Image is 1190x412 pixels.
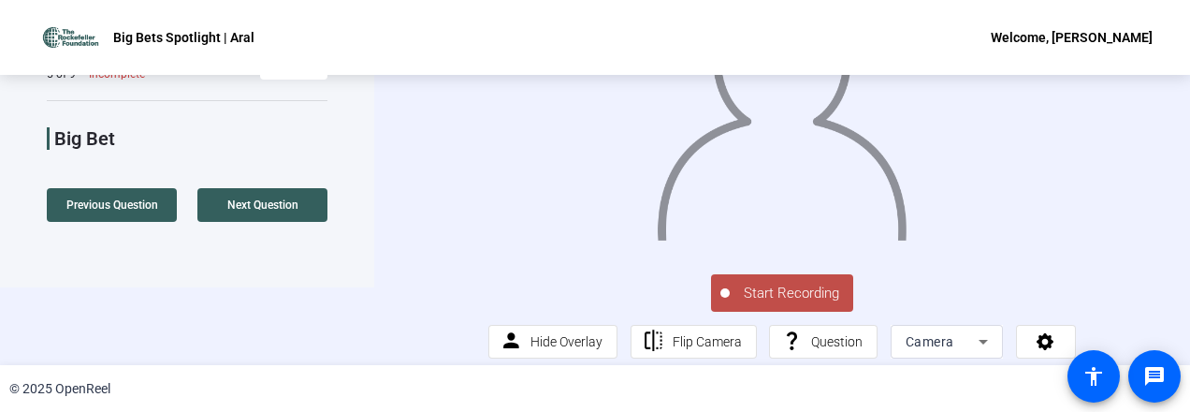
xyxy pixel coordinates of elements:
button: Question [769,325,878,359]
span: Previous Question [66,199,158,212]
p: Big Bets Spotlight | Aral [113,26,254,49]
div: © 2025 OpenReel [9,379,110,399]
span: Question [811,334,863,349]
button: Start Recording [711,274,853,312]
button: Hide Overlay [488,325,617,359]
button: Previous Question [47,188,177,222]
mat-icon: message [1143,365,1166,388]
span: Next Question [227,199,298,212]
button: View All [260,46,327,80]
span: Camera [906,334,954,349]
mat-icon: person [500,330,523,353]
button: Next Question [197,188,327,222]
p: Big Bet [54,127,327,150]
mat-icon: flip [642,330,665,353]
button: Flip Camera [631,325,757,359]
span: Flip Camera [673,334,742,349]
span: Start Recording [730,283,853,304]
div: Welcome, [PERSON_NAME] [991,26,1153,49]
img: OpenReel logo [37,19,104,56]
mat-icon: question_mark [780,330,804,353]
mat-icon: accessibility [1082,365,1105,388]
span: Hide Overlay [530,334,602,349]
